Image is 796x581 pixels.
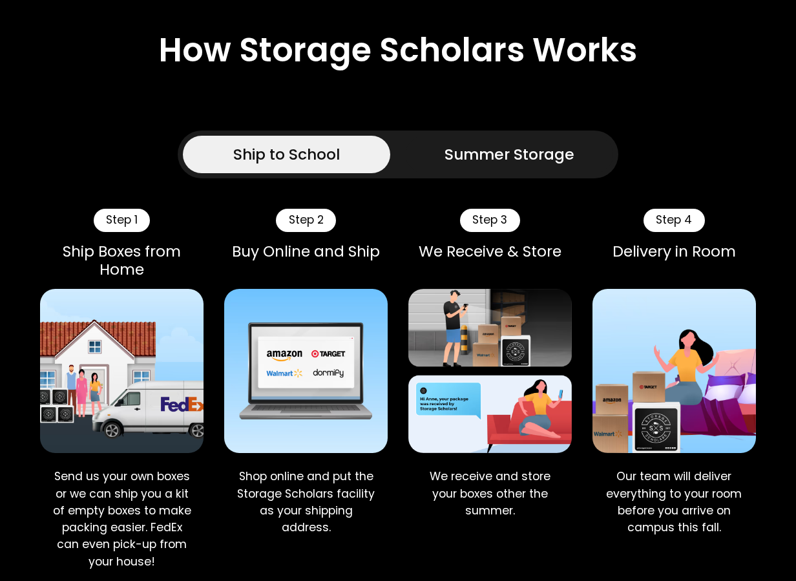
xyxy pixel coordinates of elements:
div: Buy Online and Ship [224,242,388,260]
div: Step 2 [276,209,336,233]
div: We Receive & Store [408,242,572,260]
p: Shop online and put the Storage Scholars facility as your shipping address. [234,468,378,536]
div: Step 3 [460,209,520,233]
div: Ship Boxes from Home [40,242,204,279]
div: Delivery in Room [592,242,757,260]
div: Summer Storage [445,143,574,165]
h2: How Storage Scholars Works [159,31,637,70]
p: We receive and store your boxes other the summer. [418,468,562,519]
div: Ship to School [233,143,340,165]
p: Our team will deliver everything to your room before you arrive on campus this fall. [602,468,746,536]
div: Step 1 [94,209,151,233]
p: Send us your own boxes or we can ship you a kit of empty boxes to make packing easier. FedEx can ... [50,468,194,570]
div: Step 4 [644,209,705,233]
